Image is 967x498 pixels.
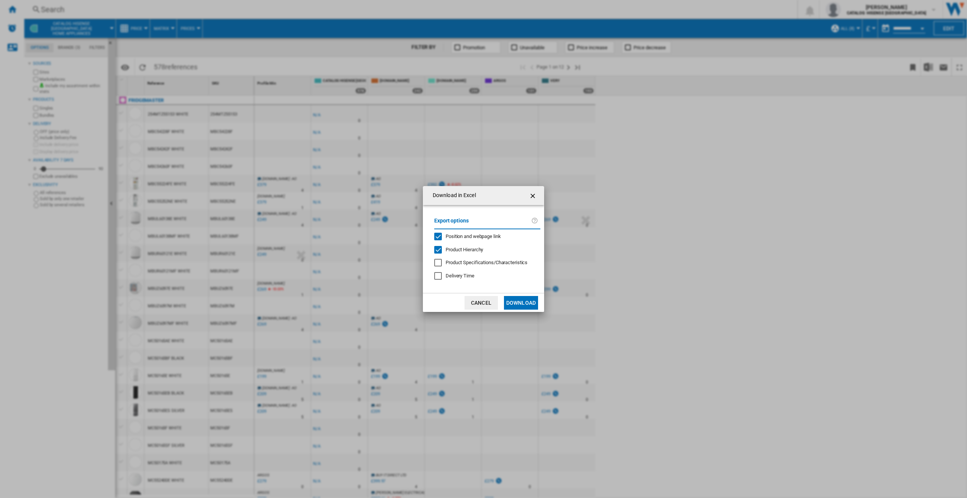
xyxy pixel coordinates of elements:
[434,233,534,240] md-checkbox: Position and webpage link
[434,272,540,280] md-checkbox: Delivery Time
[434,246,534,253] md-checkbox: Product Hierarchy
[446,259,527,266] div: Only applies to Category View
[526,188,541,203] button: getI18NText('BUTTONS.CLOSE_DIALOG')
[446,273,474,279] span: Delivery Time
[434,216,531,230] label: Export options
[529,191,538,200] ng-md-icon: getI18NText('BUTTONS.CLOSE_DIALOG')
[446,247,483,252] span: Product Hierarchy
[429,192,476,199] h4: Download in Excel
[446,233,501,239] span: Position and webpage link
[446,260,527,265] span: Product Specifications/Characteristics
[465,296,498,310] button: Cancel
[504,296,538,310] button: Download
